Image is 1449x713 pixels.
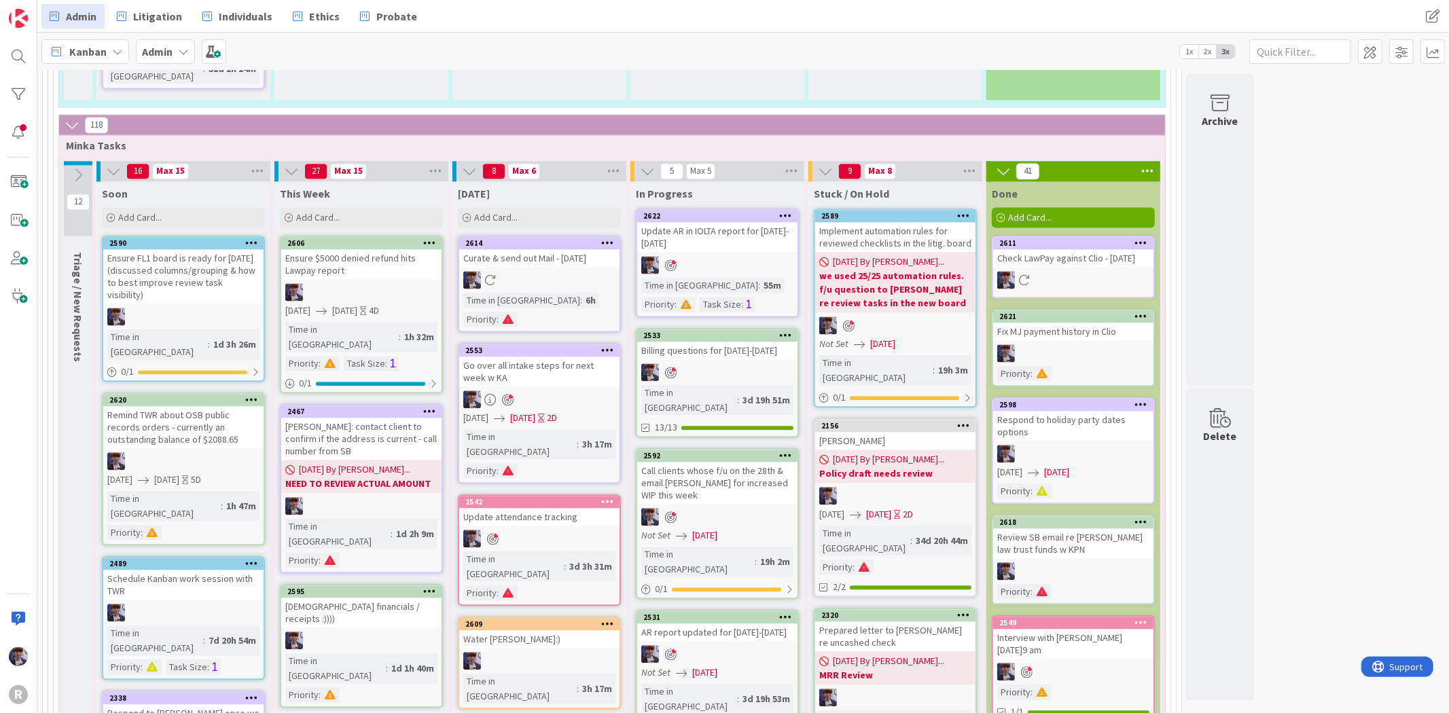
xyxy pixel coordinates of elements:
img: ML [641,508,659,526]
div: Review SB email re [PERSON_NAME] law trust funds w KPN [993,528,1153,558]
span: [DATE] [692,665,717,680]
div: Priority [819,560,853,574]
div: 2621Fix MJ payment history in Clio [993,310,1153,340]
div: Priority [641,297,675,312]
span: [DATE] [332,304,357,318]
div: 5D [191,473,201,487]
div: 2533Billing questions for [DATE]-[DATE] [637,329,798,359]
span: Kanban [69,43,107,60]
img: ML [107,604,125,621]
div: 2611 [999,238,1153,248]
img: Visit kanbanzone.com [9,9,28,28]
div: Update AR in IOLTA report for [DATE]-[DATE] [637,222,798,252]
div: 2589 [821,211,976,221]
img: ML [463,390,481,408]
div: Ensure FL1 board is ready for [DATE] (discussed columns/grouping & how to best improve review tas... [103,249,264,304]
div: ML [993,562,1153,580]
div: 2589 [815,210,976,222]
img: ML [285,283,303,301]
input: Quick Filter... [1249,39,1351,64]
div: 2590 [103,237,264,249]
div: 2489Schedule Kanban work session with TWR [103,557,264,600]
span: : [319,356,321,371]
span: : [141,659,143,674]
div: 2489 [103,557,264,570]
div: Time in [GEOGRAPHIC_DATA] [641,385,737,415]
div: AR report updated for [DATE]-[DATE] [637,623,798,641]
div: 2606 [281,237,442,249]
div: 2598 [999,400,1153,409]
img: ML [819,316,837,334]
div: Priority [997,584,1031,599]
div: Check LawPay against Clio - [DATE] [993,249,1153,267]
a: 2618Review SB email re [PERSON_NAME] law trust funds w KPNMLPriority: [992,515,1155,604]
span: : [577,437,579,452]
span: : [319,687,321,702]
div: Time in [GEOGRAPHIC_DATA] [819,526,910,555]
div: Time in [GEOGRAPHIC_DATA] [641,278,758,293]
span: Add Card... [296,211,340,223]
div: 2618Review SB email re [PERSON_NAME] law trust funds w KPN [993,516,1153,558]
div: ML [993,663,1153,680]
span: Add Card... [474,211,518,223]
span: [DATE] [1044,465,1069,479]
div: Task Size [700,297,741,312]
img: ML [285,497,303,515]
div: ML [281,283,442,301]
span: [DATE] By [PERSON_NAME]... [299,462,410,477]
div: 0/1 [103,363,264,380]
div: 34d 20h 44m [912,533,971,548]
img: ML [997,344,1015,362]
div: 2531 [637,611,798,623]
span: Individuals [219,8,272,24]
div: 3d 19h 53m [739,691,793,706]
div: Priority [997,366,1031,381]
span: : [1031,483,1033,498]
a: 2156[PERSON_NAME][DATE] By [PERSON_NAME]...Policy draft needs reviewML[DATE][DATE]2DTime in [GEOG... [814,418,977,597]
div: 2614 [465,238,620,248]
a: Litigation [109,4,190,29]
div: 2606Ensure $5000 denied refund hits Lawpay report [281,237,442,279]
div: 2553 [459,344,620,356]
div: Priority [997,483,1031,498]
div: 2609Water [PERSON_NAME]:) [459,618,620,648]
img: ML [997,562,1015,580]
span: : [221,498,223,513]
img: ML [997,271,1015,289]
div: Interview with [PERSON_NAME] [DATE]9 am [993,629,1153,659]
div: 2542 [459,496,620,508]
a: 2590Ensure FL1 board is ready for [DATE] (discussed columns/grouping & how to best improve review... [102,236,265,382]
div: 6h [582,293,599,308]
div: Time in [GEOGRAPHIC_DATA] [285,519,391,549]
span: Litigation [133,8,182,24]
div: 3h 17m [579,681,615,696]
div: ML [993,344,1153,362]
img: ML [9,647,28,666]
div: 55m [760,278,785,293]
span: : [497,312,499,327]
div: 2549 [993,617,1153,629]
div: Priority [107,525,141,540]
span: 0 / 1 [833,390,846,405]
div: 2590Ensure FL1 board is ready for [DATE] (discussed columns/grouping & how to best improve review... [103,237,264,304]
div: 2598 [993,399,1153,411]
div: 2338 [109,693,264,703]
div: Priority [463,463,497,478]
div: ML [815,487,976,505]
div: ML [459,530,620,547]
div: 2531AR report updated for [DATE]-[DATE] [637,611,798,641]
div: 2D [547,411,557,425]
div: Update attendance tracking [459,508,620,526]
div: Time in [GEOGRAPHIC_DATA] [285,322,399,352]
span: [DATE] [463,411,488,425]
div: Call clients whose f/u on the 28th & email [PERSON_NAME] for increased WIP this week [637,462,798,504]
a: 2598Respond to holiday party dates optionsML[DATE][DATE]Priority: [992,397,1155,504]
div: 2338 [103,692,264,704]
span: : [737,392,739,407]
div: Billing questions for [DATE]-[DATE] [637,342,798,359]
div: 1d 1h 40m [388,661,437,676]
span: : [910,533,912,548]
div: 1h 32m [401,329,437,344]
span: Add Card... [1008,211,1052,223]
i: Not Set [641,666,670,678]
